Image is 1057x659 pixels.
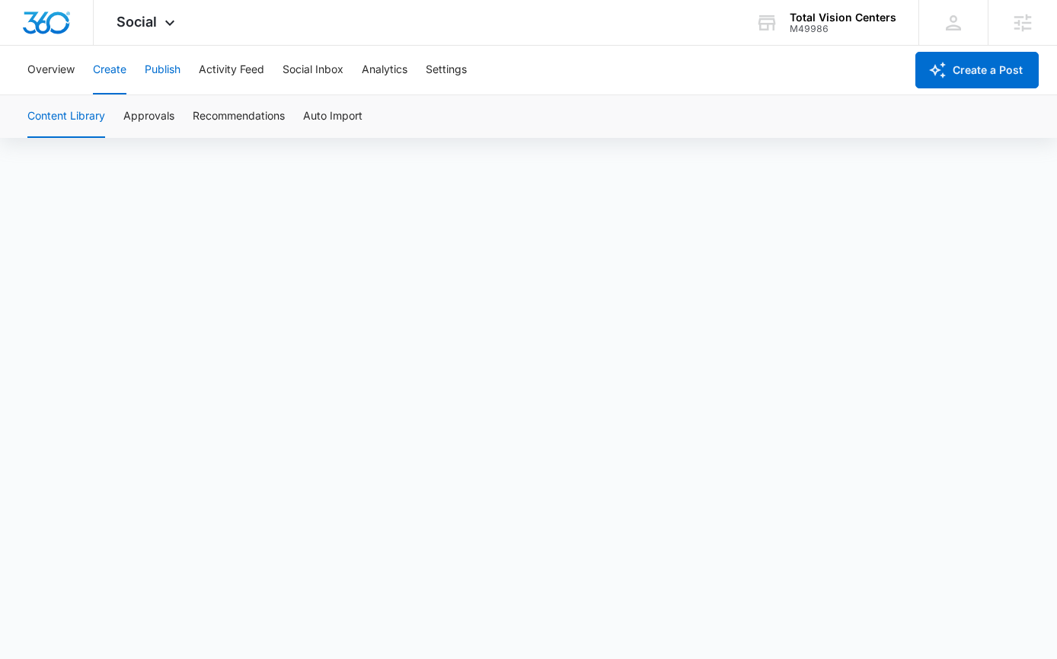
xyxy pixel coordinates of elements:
[193,95,285,138] button: Recommendations
[27,46,75,94] button: Overview
[199,46,264,94] button: Activity Feed
[362,46,407,94] button: Analytics
[145,46,180,94] button: Publish
[123,95,174,138] button: Approvals
[93,46,126,94] button: Create
[426,46,467,94] button: Settings
[27,95,105,138] button: Content Library
[790,24,896,34] div: account id
[303,95,362,138] button: Auto Import
[790,11,896,24] div: account name
[915,52,1039,88] button: Create a Post
[283,46,343,94] button: Social Inbox
[117,14,157,30] span: Social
